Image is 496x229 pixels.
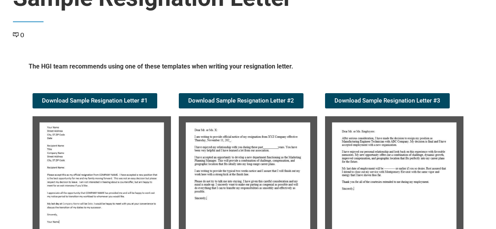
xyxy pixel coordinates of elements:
a: Download Sample Resignation Letter #1 [33,93,157,108]
a: Download Sample Resignation Letter #2 [179,93,303,108]
a: Download Sample Resignation Letter #3 [325,93,450,108]
a: 0 [13,31,24,38]
span: Download Sample Resignation Letter #2 [188,98,294,104]
span: Download Sample Resignation Letter #3 [334,98,440,104]
h5: The HGI team recommends using one of these templates when writing your resignation letter. [29,62,468,74]
span: Download Sample Resignation Letter #1 [42,98,148,104]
